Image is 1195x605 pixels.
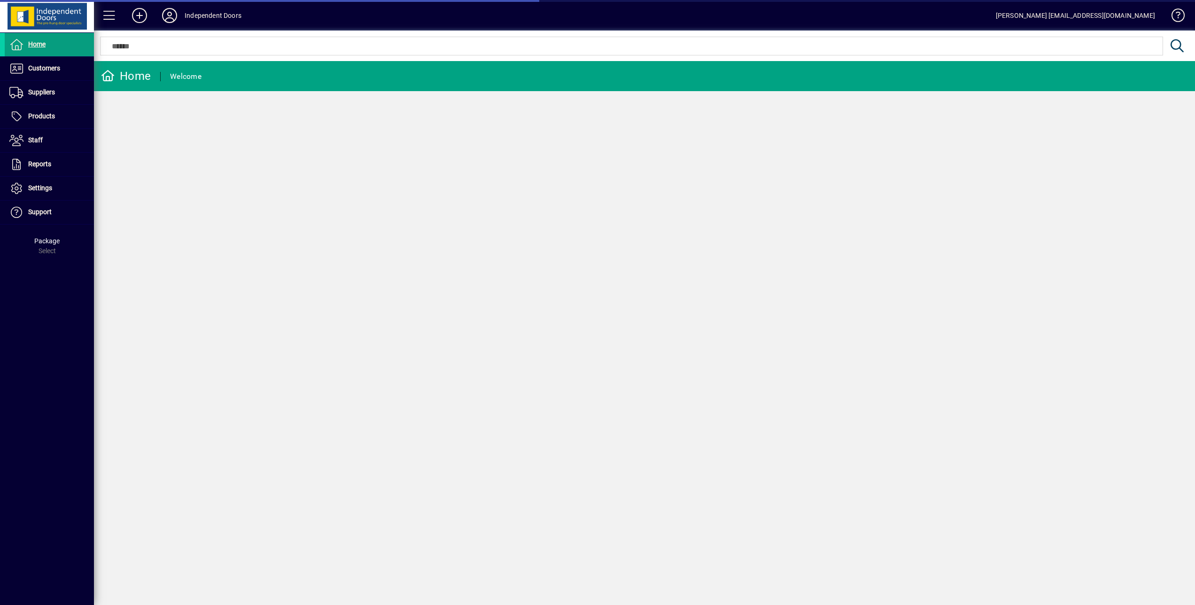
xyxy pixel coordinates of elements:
[155,7,185,24] button: Profile
[1164,2,1183,32] a: Knowledge Base
[5,177,94,200] a: Settings
[28,184,52,192] span: Settings
[28,112,55,120] span: Products
[5,129,94,152] a: Staff
[34,237,60,245] span: Package
[5,81,94,104] a: Suppliers
[996,8,1155,23] div: [PERSON_NAME] [EMAIL_ADDRESS][DOMAIN_NAME]
[5,105,94,128] a: Products
[5,57,94,80] a: Customers
[28,40,46,48] span: Home
[185,8,241,23] div: Independent Doors
[28,88,55,96] span: Suppliers
[5,153,94,176] a: Reports
[28,208,52,216] span: Support
[28,160,51,168] span: Reports
[101,69,151,84] div: Home
[5,201,94,224] a: Support
[28,64,60,72] span: Customers
[170,69,202,84] div: Welcome
[28,136,43,144] span: Staff
[124,7,155,24] button: Add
